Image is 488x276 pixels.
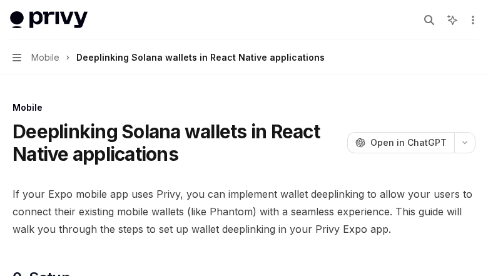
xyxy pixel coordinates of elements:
h1: Deeplinking Solana wallets in React Native applications [13,120,342,165]
img: light logo [10,11,88,29]
button: Open in ChatGPT [347,132,454,153]
span: Mobile [31,50,59,65]
button: More actions [465,11,478,29]
div: Deeplinking Solana wallets in React Native applications [76,50,325,65]
div: Mobile [13,101,475,114]
span: If your Expo mobile app uses Privy, you can implement wallet deeplinking to allow your users to c... [13,185,475,238]
span: Open in ChatGPT [370,136,447,149]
